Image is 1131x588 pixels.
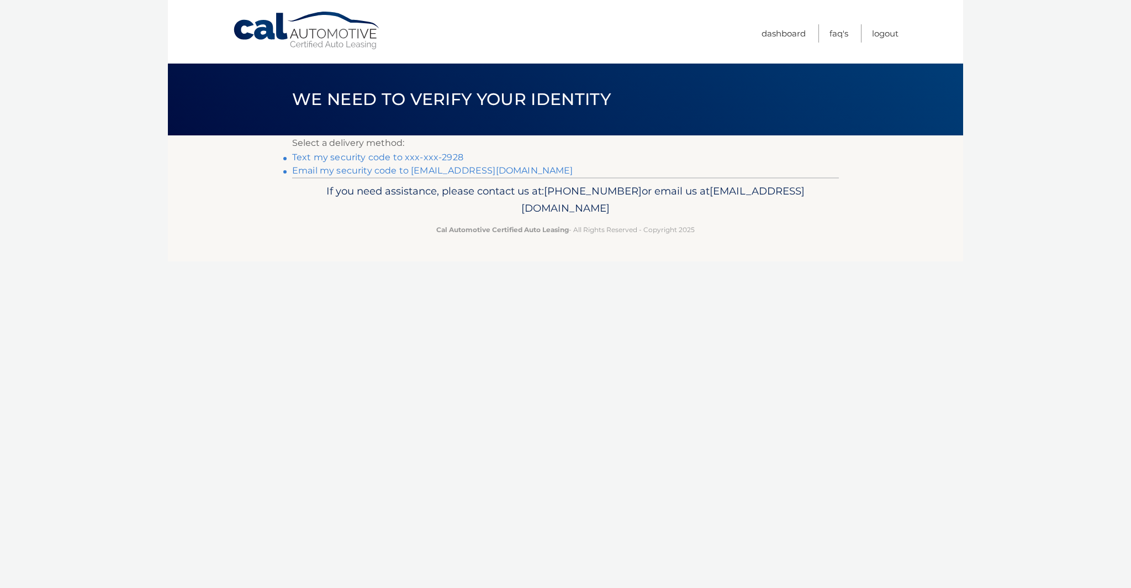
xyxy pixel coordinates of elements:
p: - All Rights Reserved - Copyright 2025 [299,224,832,235]
a: Logout [872,24,899,43]
a: Email my security code to [EMAIL_ADDRESS][DOMAIN_NAME] [292,165,573,176]
a: Dashboard [762,24,806,43]
a: FAQ's [829,24,848,43]
span: We need to verify your identity [292,89,611,109]
a: Cal Automotive [232,11,382,50]
a: Text my security code to xxx-xxx-2928 [292,152,463,162]
span: [PHONE_NUMBER] [544,185,642,197]
p: Select a delivery method: [292,135,839,151]
strong: Cal Automotive Certified Auto Leasing [436,225,569,234]
p: If you need assistance, please contact us at: or email us at [299,182,832,218]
